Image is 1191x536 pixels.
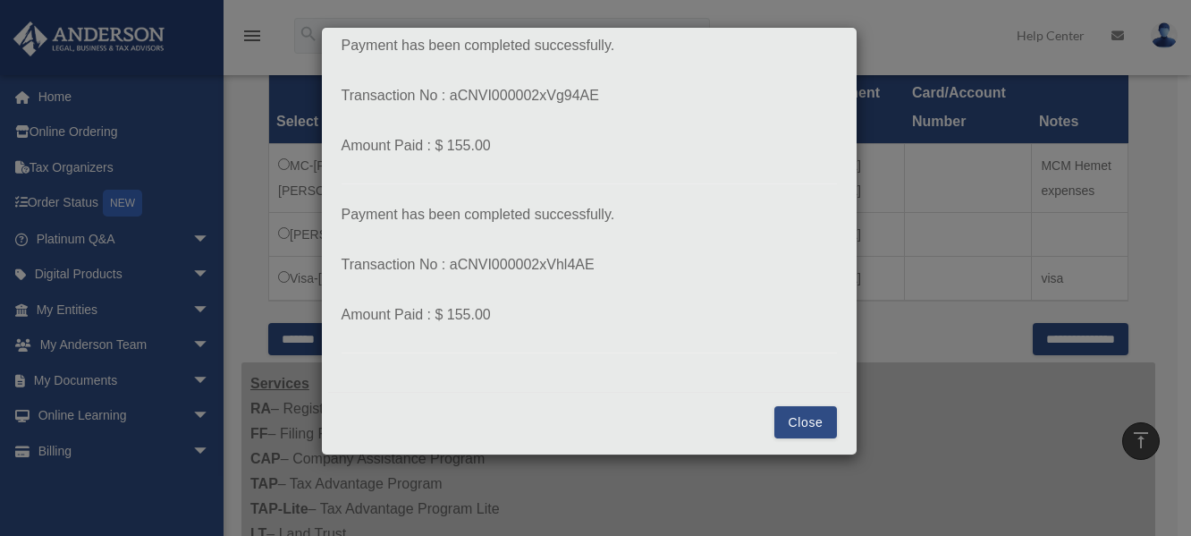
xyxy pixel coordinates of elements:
p: Payment has been completed successfully. [342,33,837,58]
p: Amount Paid : $ 155.00 [342,302,837,328]
button: Close [774,406,836,438]
p: Transaction No : aCNVI000002xVhl4AE [342,252,837,277]
p: Payment has been completed successfully. [342,202,837,227]
p: Transaction No : aCNVI000002xVg94AE [342,83,837,108]
p: Amount Paid : $ 155.00 [342,133,837,158]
